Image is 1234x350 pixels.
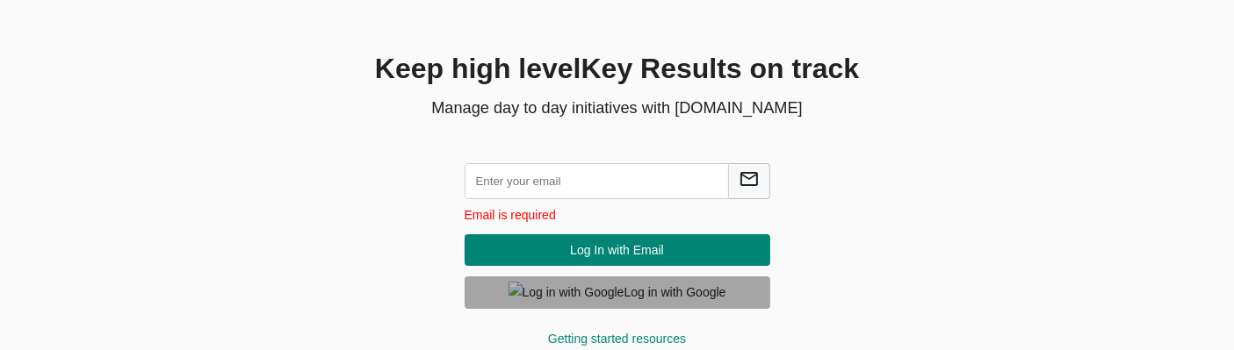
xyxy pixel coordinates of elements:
[217,96,1018,119] p: Manage day to day initiatives with [DOMAIN_NAME]
[465,330,770,347] div: Getting started resources
[465,276,770,309] button: Log in with GoogleLog in with Google
[465,206,770,224] div: Email is required
[465,234,770,267] button: Log In with Email
[217,49,1018,89] h1: Keep high level Key Result s on track
[465,163,729,199] input: Enter your email
[479,239,756,261] span: Log In with Email
[479,282,756,304] span: Log in with Google
[509,282,624,304] img: Log in with Google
